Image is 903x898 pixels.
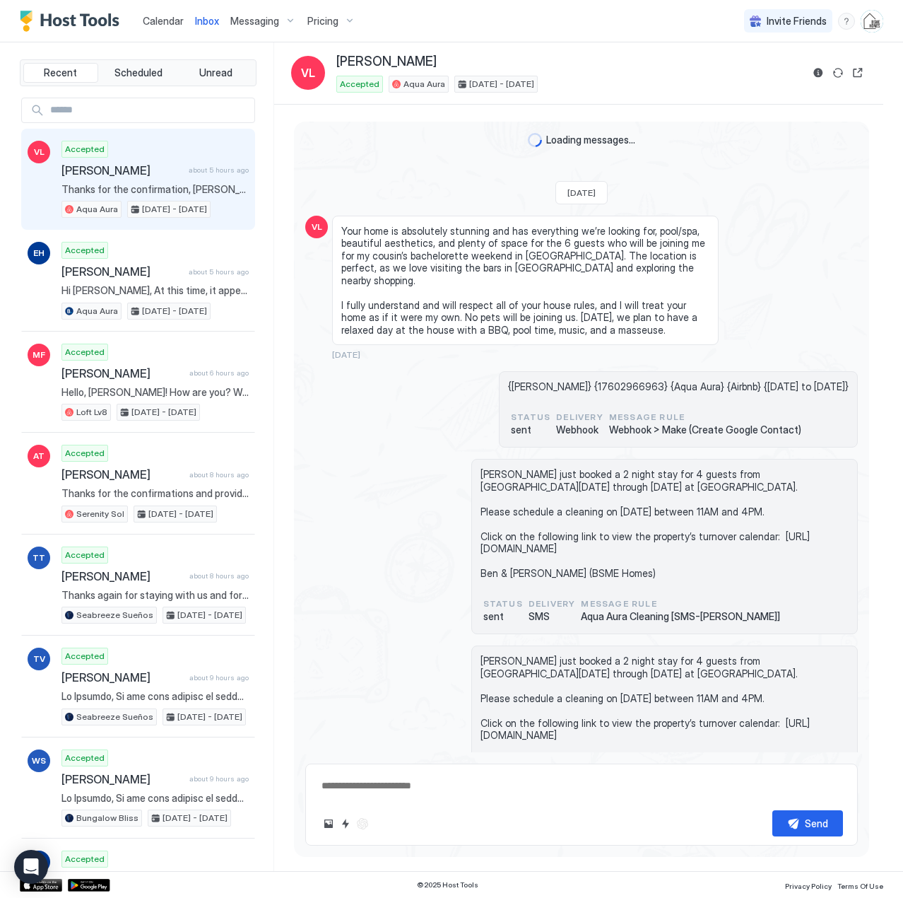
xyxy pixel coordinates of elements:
[189,165,249,175] span: about 5 hours ago
[529,610,576,623] span: SMS
[65,346,105,358] span: Accepted
[469,78,534,91] span: [DATE] - [DATE]
[837,877,883,892] a: Terms Of Use
[838,13,855,30] div: menu
[61,467,184,482] span: [PERSON_NAME]
[177,711,242,723] span: [DATE] - [DATE]
[581,597,780,610] span: Message Rule
[65,650,105,663] span: Accepted
[32,754,46,767] span: WS
[68,879,110,892] a: Google Play Store
[861,10,883,33] div: User profile
[556,411,603,424] span: Delivery
[76,609,153,622] span: Seabreeze Sueños
[142,305,207,317] span: [DATE] - [DATE]
[337,815,354,832] button: Quick reply
[76,508,124,520] span: Serenity Sol
[837,882,883,890] span: Terms Of Use
[76,305,118,317] span: Aqua Aura
[195,15,219,27] span: Inbox
[163,812,228,824] span: [DATE] - [DATE]
[567,187,596,198] span: [DATE]
[45,98,254,122] input: Input Field
[581,610,780,623] span: Aqua Aura Cleaning [SMS-[PERSON_NAME]]
[61,284,249,297] span: Hi [PERSON_NAME], At this time, it appears we are able to accommodate your request for an early c...
[61,163,183,177] span: [PERSON_NAME]
[528,133,542,147] div: loading
[20,879,62,892] a: App Store
[230,15,279,28] span: Messaging
[767,15,827,28] span: Invite Friends
[65,447,105,460] span: Accepted
[61,386,249,399] span: Hello, [PERSON_NAME]! How are you? We hope this message finds you well. As part of your stay, we ...
[508,380,849,393] span: {[PERSON_NAME]} {17602966963} {Aqua Aura} {Airbnb} {[DATE] to [DATE]}
[189,368,249,378] span: about 6 hours ago
[320,815,337,832] button: Upload image
[403,78,445,91] span: Aqua Aura
[142,203,207,216] span: [DATE] - [DATE]
[195,13,219,28] a: Inbox
[61,183,249,196] span: Thanks for the confirmation, [PERSON_NAME]. Please expect to receive detailed check-in guidance a...
[341,225,709,337] span: Your home is absolutely stunning and has everything we’re looking for, pool/spa, beautiful aesthe...
[143,15,184,27] span: Calendar
[61,487,249,500] span: Thanks for the confirmations and providing a copy of your ID via text, [PERSON_NAME]. In the unli...
[65,244,105,257] span: Accepted
[546,134,635,146] span: Loading messages...
[34,146,45,158] span: VL
[65,853,105,865] span: Accepted
[65,549,105,561] span: Accepted
[301,64,315,81] span: VL
[336,54,437,70] span: [PERSON_NAME]
[189,673,249,682] span: about 9 hours ago
[785,877,832,892] a: Privacy Policy
[20,11,126,32] a: Host Tools Logo
[810,64,827,81] button: Reservation information
[511,424,550,436] span: sent
[189,470,249,479] span: about 8 hours ago
[114,66,163,79] span: Scheduled
[148,508,213,520] span: [DATE] - [DATE]
[189,774,249,783] span: about 9 hours ago
[65,143,105,156] span: Accepted
[529,597,576,610] span: Delivery
[511,411,550,424] span: status
[805,816,828,831] div: Send
[480,468,849,580] span: [PERSON_NAME] just booked a 2 night stay for 4 guests from [GEOGRAPHIC_DATA][DATE] through [DATE]...
[189,571,249,581] span: about 8 hours ago
[76,406,107,419] span: Loft Lv8
[483,597,523,610] span: status
[44,66,77,79] span: Recent
[61,670,184,684] span: [PERSON_NAME]
[609,424,801,436] span: Webhook > Make (Create Google Contact)
[65,752,105,764] span: Accepted
[101,63,176,83] button: Scheduled
[61,772,184,786] span: [PERSON_NAME]
[772,810,843,836] button: Send
[33,552,45,564] span: TT
[556,424,603,436] span: Webhook
[20,59,256,86] div: tab-group
[33,247,45,260] span: EH
[849,64,866,81] button: Open reservation
[178,63,253,83] button: Unread
[14,850,48,884] div: Open Intercom Messenger
[33,653,45,665] span: TV
[23,63,98,83] button: Recent
[33,349,45,361] span: MF
[340,78,379,91] span: Accepted
[199,66,232,79] span: Unread
[61,569,184,583] span: [PERSON_NAME]
[312,221,322,233] span: VL
[417,880,478,890] span: © 2025 Host Tools
[307,15,338,28] span: Pricing
[830,64,846,81] button: Sync reservation
[61,366,184,380] span: [PERSON_NAME]
[33,450,45,462] span: AT
[76,711,153,723] span: Seabreeze Sueños
[177,609,242,622] span: [DATE] - [DATE]
[332,349,360,360] span: [DATE]
[61,792,249,805] span: Lo Ipsumdo, Si ame cons adipisc el seddoei tem in Utlabore Etdol mag aliqua en adminim ven qui no...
